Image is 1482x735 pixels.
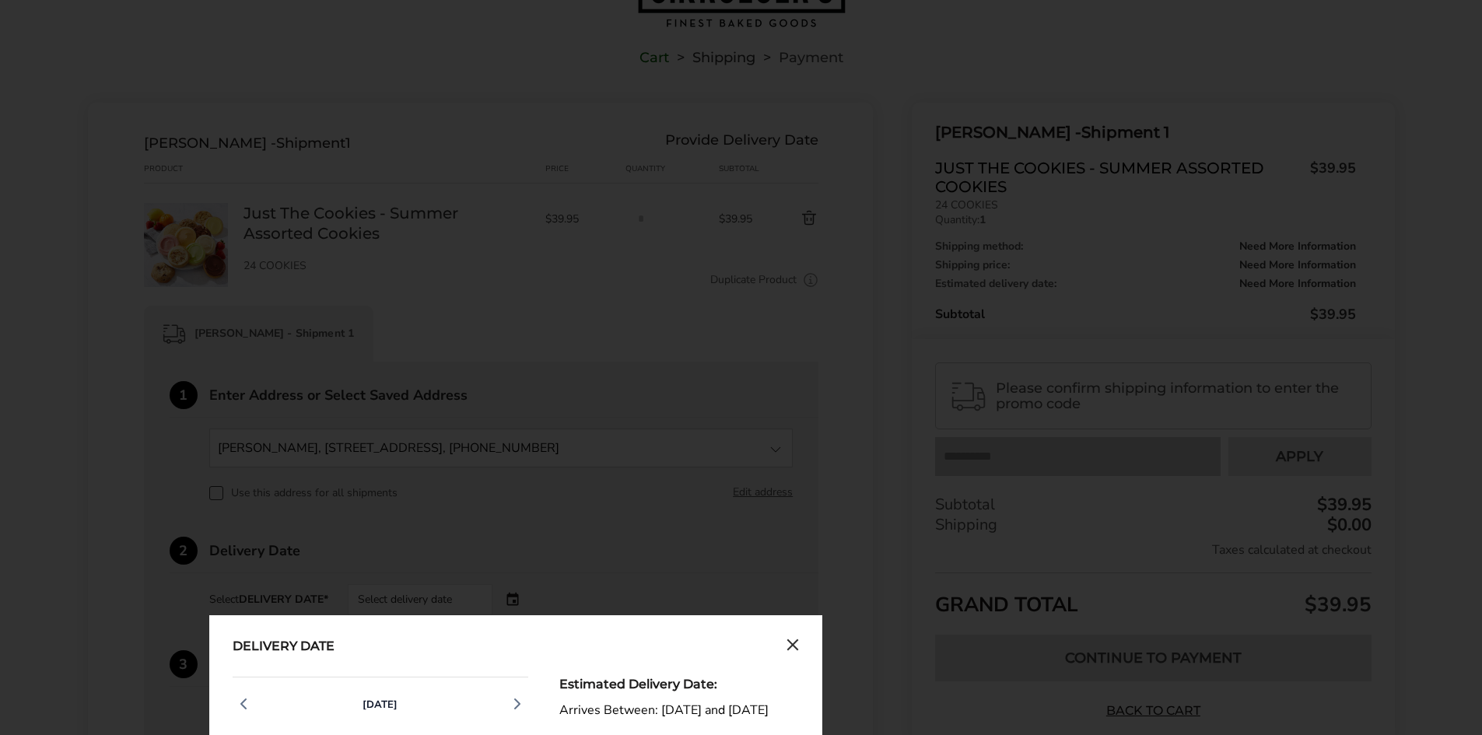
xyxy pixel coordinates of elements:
div: Arrives Between: [DATE] and [DATE] [559,703,799,718]
div: Delivery Date [233,639,335,656]
button: [DATE] [356,698,404,712]
div: Estimated Delivery Date: [559,677,799,691]
span: [DATE] [363,698,398,712]
button: Close calendar [787,639,799,656]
